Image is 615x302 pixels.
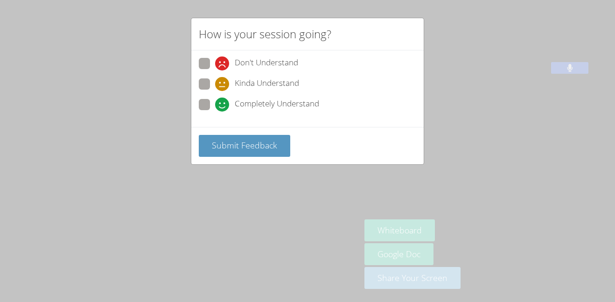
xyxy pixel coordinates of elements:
span: Don't Understand [235,56,298,70]
span: Kinda Understand [235,77,299,91]
h2: How is your session going? [199,26,331,42]
span: Completely Understand [235,98,319,112]
button: Submit Feedback [199,135,290,157]
span: Submit Feedback [212,140,277,151]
